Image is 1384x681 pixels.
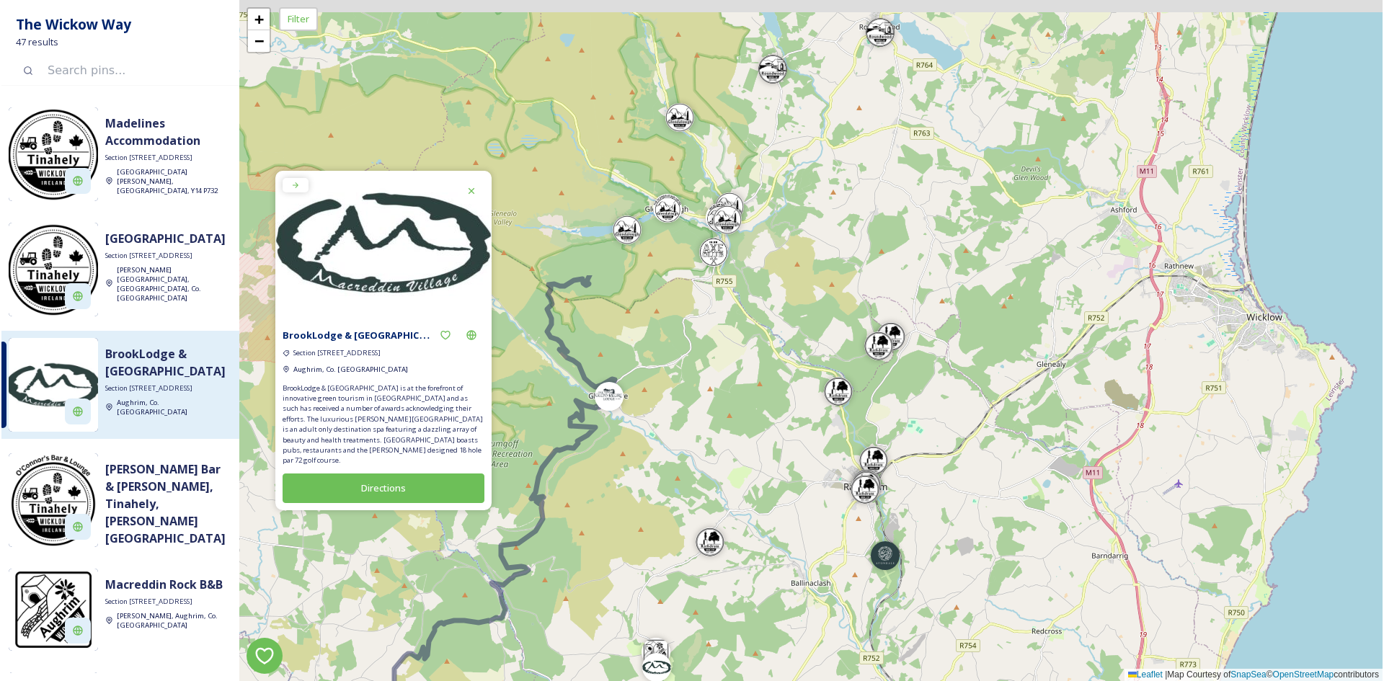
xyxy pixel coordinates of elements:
span: BrookLodge & [GEOGRAPHIC_DATA] is at the forefront of innovative green tourism in [GEOGRAPHIC_DAT... [283,383,484,466]
span: + [254,10,264,28]
span: Section [STREET_ADDRESS] [293,348,381,358]
span: | [1165,669,1167,680]
span: [GEOGRAPHIC_DATA][PERSON_NAME], [GEOGRAPHIC_DATA], Y14 P732 [117,167,218,195]
input: Search pins... [40,55,225,86]
img: Macreddin-4x4cm-300x300.jpg [9,338,98,432]
span: [PERSON_NAME], Aughrim, Co. [GEOGRAPHIC_DATA] [117,611,218,630]
strong: Madelines Accommodation [105,115,200,148]
strong: [PERSON_NAME] Bar & [PERSON_NAME], Tinahely, [PERSON_NAME][GEOGRAPHIC_DATA] [105,461,226,546]
strong: BrookLodge & [GEOGRAPHIC_DATA] [105,346,226,379]
span: 47 results [16,35,58,49]
img: O%E2%80%99Connor%E2%80%99s%20Bar%20%26%20Lounge%20%281%29.jpg [9,453,98,547]
a: SnapSea [1230,669,1266,680]
a: [PERSON_NAME], Aughrim, Co. [GEOGRAPHIC_DATA] [117,610,225,629]
img: WCT%20STamps%20%5B2021%5D%20v32B%20%28Jan%202021%20FINAL-%20OUTLINED%29-09.jpg [9,223,98,316]
img: WCT%20STamps%20%5B2021%5D%20v32B%20%28Jan%202021%20FINAL-%20OUTLINED%29-06.jpg [9,569,98,651]
a: Aughrim, Co. [GEOGRAPHIC_DATA] [293,362,408,375]
span: Aughrim, Co. [GEOGRAPHIC_DATA] [293,365,408,374]
div: Filter [279,7,318,31]
a: [PERSON_NAME][GEOGRAPHIC_DATA], [GEOGRAPHIC_DATA], Co. [GEOGRAPHIC_DATA] [117,264,225,301]
span: − [254,32,264,50]
strong: [GEOGRAPHIC_DATA] [105,231,226,246]
span: Aughrim, Co. [GEOGRAPHIC_DATA] [117,398,187,417]
a: Leaflet [1128,669,1163,680]
img: WCT%20STamps%20%5B2021%5D%20v32B%20%28Jan%202021%20FINAL-%20OUTLINED%29-09.jpg [9,107,98,201]
strong: BrookLodge & [GEOGRAPHIC_DATA] [283,328,453,342]
img: Macreddin-4x4cm-300x300.jpg [275,171,492,315]
strong: Macreddin Rock B&B [105,577,223,592]
span: Section [STREET_ADDRESS] [105,597,192,607]
a: Aughrim, Co. [GEOGRAPHIC_DATA] [117,397,225,416]
a: [GEOGRAPHIC_DATA][PERSON_NAME], [GEOGRAPHIC_DATA], Y14 P732 [117,166,225,194]
span: [PERSON_NAME][GEOGRAPHIC_DATA], [GEOGRAPHIC_DATA], Co. [GEOGRAPHIC_DATA] [117,265,201,302]
div: Map Courtesy of © contributors [1124,669,1383,681]
strong: The Wickow Way [16,14,131,34]
a: OpenStreetMap [1273,669,1334,680]
span: Section [STREET_ADDRESS] [105,251,192,261]
span: Section [STREET_ADDRESS] [105,153,192,163]
span: Section [STREET_ADDRESS] [105,383,192,393]
a: Zoom out [248,30,270,52]
a: Zoom in [248,9,270,30]
button: Directions [283,473,484,503]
